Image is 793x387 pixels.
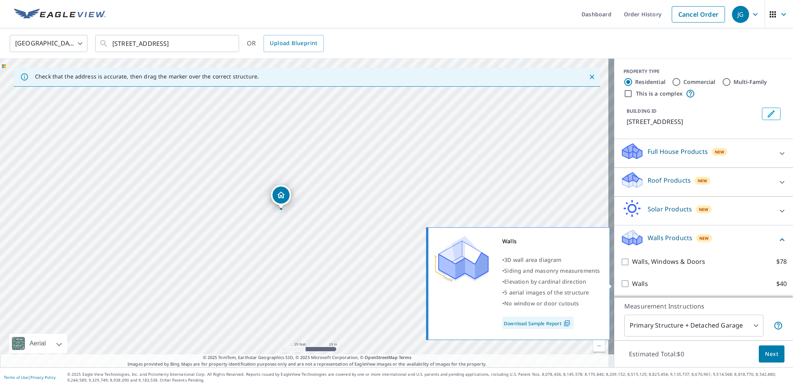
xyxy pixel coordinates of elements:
span: 5 aerial images of the structure [504,289,589,296]
label: Commercial [683,78,716,86]
span: No window or door cutouts [504,300,579,307]
div: • [502,287,600,298]
span: New [699,235,709,241]
img: EV Logo [14,9,106,20]
div: OR [247,35,324,52]
label: Residential [635,78,665,86]
div: • [502,298,600,309]
p: Check that the address is accurate, then drag the marker over the correct structure. [35,73,259,80]
div: Aerial [9,334,67,353]
a: Upload Blueprint [264,35,323,52]
div: Walls ProductsNew [620,228,787,251]
span: Upload Blueprint [270,38,317,48]
a: Privacy Policy [30,375,56,380]
div: • [502,265,600,276]
a: Terms of Use [4,375,28,380]
span: New [698,178,707,184]
a: Cancel Order [672,6,725,23]
div: Dropped pin, building 1, Residential property, 1300 Matisse Ct Las Cruces, NM 88007 [271,185,291,209]
div: • [502,255,600,265]
p: Walls Products [648,233,692,242]
p: © 2025 Eagle View Technologies, Inc. and Pictometry International Corp. All Rights Reserved. Repo... [67,371,789,383]
p: | [4,375,56,380]
p: Roof Products [648,176,691,185]
button: Next [759,345,784,363]
div: PROPERTY TYPE [624,68,784,75]
span: Next [765,349,778,359]
div: [GEOGRAPHIC_DATA] [10,33,87,54]
div: • [502,276,600,287]
label: This is a complex [636,90,683,98]
p: BUILDING ID [627,108,657,114]
div: Full House ProductsNew [620,142,787,164]
input: Search by address or latitude-longitude [112,33,223,54]
a: OpenStreetMap [365,354,397,360]
img: Premium [434,236,489,282]
img: Pdf Icon [562,320,572,327]
span: Your report will include the primary structure and a detached garage if one exists. [774,321,783,330]
p: Estimated Total: $0 [623,345,690,363]
span: New [715,149,725,155]
p: Walls, Windows & Doors [632,257,705,267]
p: Walls [632,279,648,289]
div: Primary Structure + Detached Garage [624,315,763,336]
button: Close [587,72,597,82]
p: Full House Products [648,147,708,156]
div: Solar ProductsNew [620,200,787,222]
p: Measurement Instructions [624,302,783,311]
span: Siding and masonry measurements [504,267,600,274]
div: JG [732,6,749,23]
span: New [699,206,709,213]
p: Solar Products [648,204,692,214]
p: $78 [776,257,787,267]
label: Multi-Family [734,78,767,86]
button: Edit building 1 [762,108,781,120]
p: [STREET_ADDRESS] [627,117,759,126]
span: 3D wall area diagram [504,256,561,263]
span: © 2025 TomTom, Earthstar Geographics SIO, © 2025 Microsoft Corporation, © [203,354,412,361]
a: Download Sample Report [502,317,574,329]
div: Walls [502,236,600,247]
a: Terms [399,354,412,360]
div: Roof ProductsNew [620,171,787,193]
span: Elevation by cardinal direction [504,278,586,285]
a: Current Level 20, Zoom Out [593,340,605,352]
p: $40 [776,279,787,289]
div: Aerial [27,334,48,353]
